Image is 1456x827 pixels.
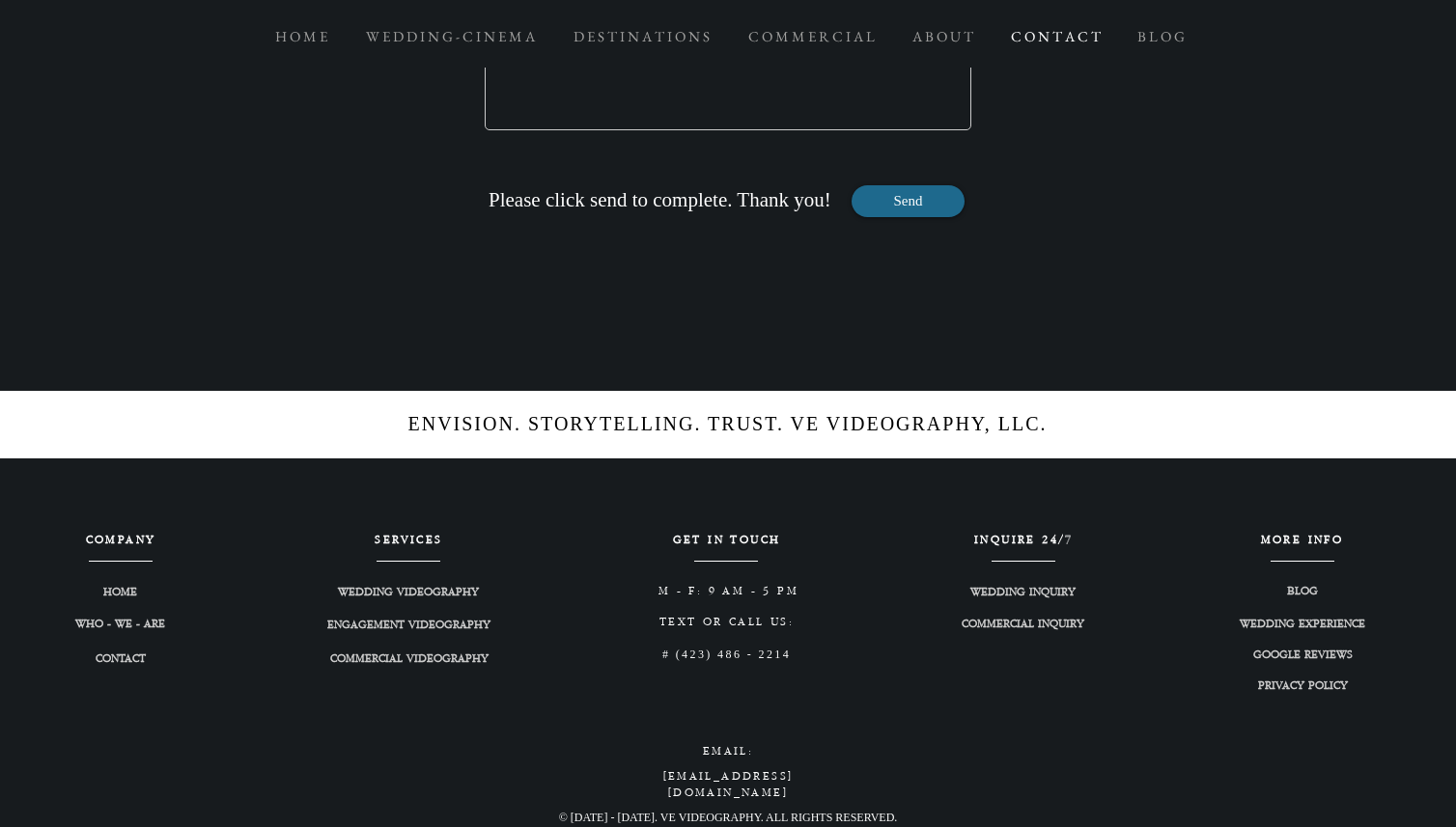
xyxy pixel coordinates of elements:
[103,585,137,601] span: HOME
[256,19,347,54] a: H O M E
[559,811,898,824] span: © [DATE] - [DATE]. VE VIDEOGRAPHY. ALL RIGHTS RESERVED.
[51,582,188,603] a: HOME
[1128,19,1194,54] p: B L O G
[1220,614,1385,635] a: WEDDING EXPERIENCE
[893,19,993,54] a: A B O U T
[852,185,965,217] button: Send
[407,413,1047,434] span: ENVISION. STORYTELLING. TRUST. VE VIDEOGRAPHY, LLC.
[489,188,831,211] span: Please click send to complete. Thank you!
[330,651,489,668] span: COMMERCIAL VIDEOGRAPHY
[940,614,1105,635] a: COMMERCIAL INQUIRY
[1261,534,1344,546] span: MORE INFO
[319,648,499,670] a: COMMERCIAL VIDEOGRAPHY
[256,19,1203,54] nav: Site
[75,617,165,633] span: WHO - WE - ARE
[1119,19,1203,54] a: B L O G
[1220,675,1385,697] a: PRIVACY POLICY
[290,582,527,603] a: WEDDING VIDEOGRAPHY
[673,534,781,546] span: GET IN TOUCH
[663,770,794,799] a: [EMAIL_ADDRESS][DOMAIN_NAME]
[970,585,1076,601] span: WEDDING INQUIRY
[962,617,1084,633] span: COMMERCIAL INQUIRY
[730,19,893,54] a: C O M M E R C I A L
[564,19,719,54] p: D E S T I N A T I O N S
[894,191,923,211] span: Send
[1253,648,1353,664] span: GOOGLE REVIEWS
[64,648,177,670] a: CONTACT
[327,618,490,634] span: ENGAGEMENT VIDEOGRAPHY
[86,534,156,546] span: COMPANY
[266,19,337,54] p: H O M E
[1220,645,1385,666] a: GOOGLE REVIEWS
[356,19,545,54] p: W E D D I N G - C I N E M A
[302,615,516,636] a: ENGAGEMENT VIDEOGRAPHY
[739,19,884,54] p: C O M M E R C I A L
[338,585,479,601] span: WEDDING VIDEOGRAPHY
[1240,617,1365,633] span: WEDDING EXPERIENCE
[1246,581,1358,602] a: BLOG
[1287,584,1318,600] span: BLOG
[1234,744,1456,827] iframe: Wix Chat
[96,651,146,668] span: CONTACT
[903,19,983,54] p: A B O U T
[554,19,730,54] a: D E S T I N A T I O N S
[658,585,798,597] span: M - F: 9 AM - 5 PM
[954,582,1091,603] a: WEDDING INQUIRY
[993,19,1119,54] a: C O N T A C T
[974,534,1074,546] span: INQUIRE 24/7
[662,648,791,661] span: # (423) 486 - 2214
[1258,678,1348,695] span: PRIVACY POLICY
[347,19,554,54] a: W E D D I N G - C I N E M A
[375,534,442,546] span: SERVICES
[659,616,794,628] span: TEXT OR CALL US:
[64,614,177,635] a: WHO - WE - ARE
[1001,19,1110,54] p: C O N T A C T
[703,745,753,758] span: EMAIL:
